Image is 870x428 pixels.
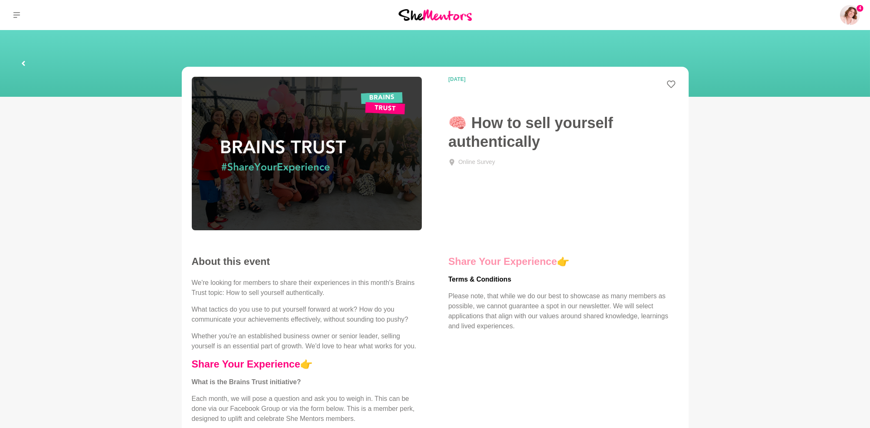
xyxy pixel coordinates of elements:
[449,255,679,268] h4: 👉
[840,5,860,25] img: Amanda Greenman
[857,5,863,12] span: 4
[449,77,550,82] time: [DATE]
[192,378,301,385] strong: What is the Brains Trust initiative?
[840,5,860,25] a: Amanda Greenman4
[449,256,557,267] a: Share Your Experience
[449,291,679,331] p: Please note, that while we do our best to showcase as many members as possible, we cannot guarant...
[192,77,422,230] img: Brains Trust - She Mentors - Share Your Experience
[192,278,422,298] p: We're looking for members to share their experiences in this month's Brains Trust topic: How to s...
[192,331,422,351] p: Whether you're an established business owner or senior leader, selling yourself is an essential p...
[192,305,422,325] p: What tactics do you use to put yourself forward at work? How do you communicate your achievements...
[399,9,472,20] img: She Mentors Logo
[192,255,422,268] h2: About this event
[449,276,511,283] strong: Terms & Conditions
[192,358,301,370] a: Share Your Experience
[192,358,422,370] h4: 👉
[192,394,422,424] p: Each month, we will pose a question and ask you to weigh in. This can be done via our Facebook Gr...
[459,158,495,166] div: Online Survey
[449,113,679,151] h1: 🧠 How to sell yourself authentically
